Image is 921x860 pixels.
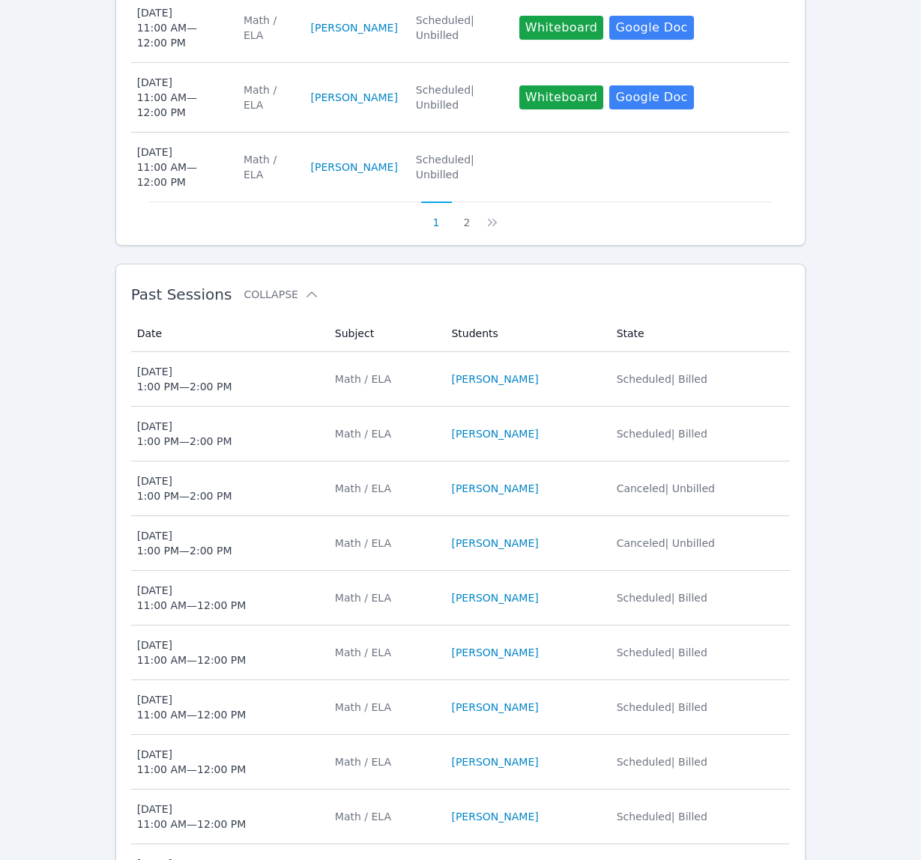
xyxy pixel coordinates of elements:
[244,287,318,302] button: Collapse
[131,285,232,303] span: Past Sessions
[137,802,247,832] div: [DATE] 11:00 AM — 12:00 PM
[335,700,434,715] div: Math / ELA
[131,735,791,790] tr: [DATE]11:00 AM—12:00 PMMath / ELA[PERSON_NAME]Scheduled| Billed
[451,645,538,660] a: [PERSON_NAME]
[617,428,707,440] span: Scheduled | Billed
[326,315,443,352] th: Subject
[452,202,483,230] button: 2
[244,82,293,112] div: Math / ELA
[131,315,326,352] th: Date
[617,482,715,494] span: Canceled | Unbilled
[131,352,791,407] tr: [DATE]1:00 PM—2:00 PMMath / ELA[PERSON_NAME]Scheduled| Billed
[608,315,791,352] th: State
[617,592,707,604] span: Scheduled | Billed
[335,372,434,387] div: Math / ELA
[519,85,604,109] button: Whiteboard
[131,626,791,680] tr: [DATE]11:00 AM—12:00 PMMath / ELA[PERSON_NAME]Scheduled| Billed
[137,419,232,449] div: [DATE] 1:00 PM — 2:00 PM
[416,84,474,111] span: Scheduled | Unbilled
[609,16,693,40] a: Google Doc
[617,537,715,549] span: Canceled | Unbilled
[335,754,434,769] div: Math / ELA
[137,75,226,120] div: [DATE] 11:00 AM — 12:00 PM
[617,811,707,823] span: Scheduled | Billed
[335,645,434,660] div: Math / ELA
[137,747,247,777] div: [DATE] 11:00 AM — 12:00 PM
[131,680,791,735] tr: [DATE]11:00 AM—12:00 PMMath / ELA[PERSON_NAME]Scheduled| Billed
[244,152,293,182] div: Math / ELA
[617,646,707,658] span: Scheduled | Billed
[137,692,247,722] div: [DATE] 11:00 AM — 12:00 PM
[131,407,791,461] tr: [DATE]1:00 PM—2:00 PMMath / ELA[PERSON_NAME]Scheduled| Billed
[617,756,707,768] span: Scheduled | Billed
[131,461,791,516] tr: [DATE]1:00 PM—2:00 PMMath / ELA[PERSON_NAME]Canceled| Unbilled
[131,516,791,571] tr: [DATE]1:00 PM—2:00 PMMath / ELA[PERSON_NAME]Canceled| Unbilled
[421,202,452,230] button: 1
[137,364,232,394] div: [DATE] 1:00 PM — 2:00 PM
[442,315,607,352] th: Students
[311,20,398,35] a: [PERSON_NAME]
[311,90,398,105] a: [PERSON_NAME]
[519,16,604,40] button: Whiteboard
[335,426,434,441] div: Math / ELA
[451,754,538,769] a: [PERSON_NAME]
[131,790,791,844] tr: [DATE]11:00 AM—12:00 PMMath / ELA[PERSON_NAME]Scheduled| Billed
[451,536,538,551] a: [PERSON_NAME]
[131,571,791,626] tr: [DATE]11:00 AM—12:00 PMMath / ELA[PERSON_NAME]Scheduled| Billed
[451,700,538,715] a: [PERSON_NAME]
[451,372,538,387] a: [PERSON_NAME]
[137,5,226,50] div: [DATE] 11:00 AM — 12:00 PM
[244,13,293,43] div: Math / ELA
[137,638,247,667] div: [DATE] 11:00 AM — 12:00 PM
[617,701,707,713] span: Scheduled | Billed
[137,145,226,190] div: [DATE] 11:00 AM — 12:00 PM
[335,481,434,496] div: Math / ELA
[137,528,232,558] div: [DATE] 1:00 PM — 2:00 PM
[451,481,538,496] a: [PERSON_NAME]
[137,473,232,503] div: [DATE] 1:00 PM — 2:00 PM
[451,426,538,441] a: [PERSON_NAME]
[451,809,538,824] a: [PERSON_NAME]
[416,154,474,181] span: Scheduled | Unbilled
[335,809,434,824] div: Math / ELA
[311,160,398,175] a: [PERSON_NAME]
[137,583,247,613] div: [DATE] 11:00 AM — 12:00 PM
[416,14,474,41] span: Scheduled | Unbilled
[131,63,791,133] tr: [DATE]11:00 AM—12:00 PMMath / ELA[PERSON_NAME]Scheduled| UnbilledWhiteboardGoogle Doc
[617,373,707,385] span: Scheduled | Billed
[335,536,434,551] div: Math / ELA
[609,85,693,109] a: Google Doc
[451,590,538,605] a: [PERSON_NAME]
[131,133,791,202] tr: [DATE]11:00 AM—12:00 PMMath / ELA[PERSON_NAME]Scheduled| Unbilled
[335,590,434,605] div: Math / ELA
